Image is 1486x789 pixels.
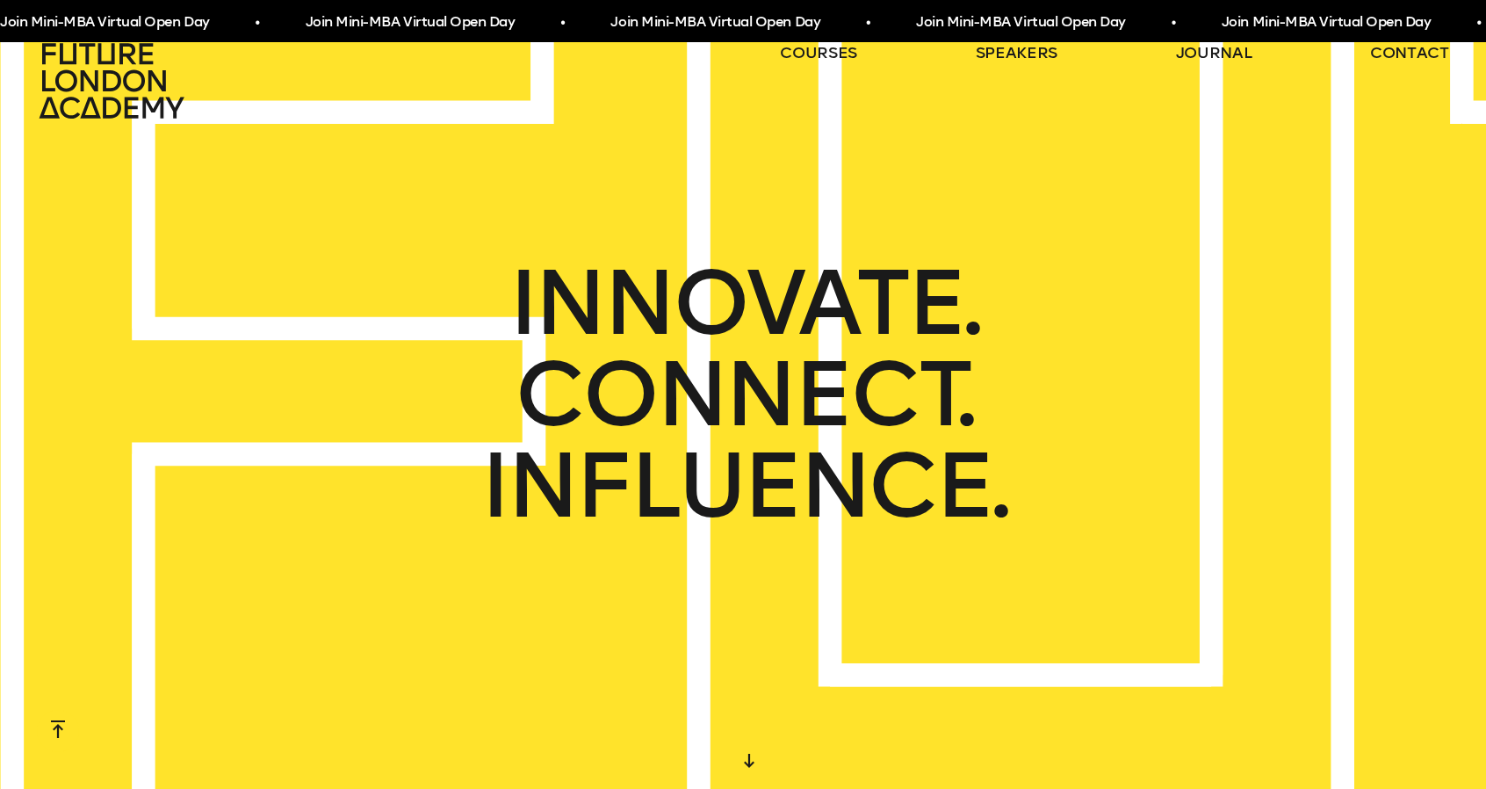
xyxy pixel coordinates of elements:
span: • [1476,7,1481,39]
a: journal [1176,42,1252,63]
span: INNOVATE. [509,257,977,349]
span: • [865,7,869,39]
span: INFLUENCE. [480,440,1006,532]
span: • [1171,7,1175,39]
span: CONNECT. [515,349,970,440]
span: • [559,7,564,39]
a: courses [780,42,857,63]
a: speakers [976,42,1057,63]
a: contact [1370,42,1449,63]
span: • [255,7,259,39]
